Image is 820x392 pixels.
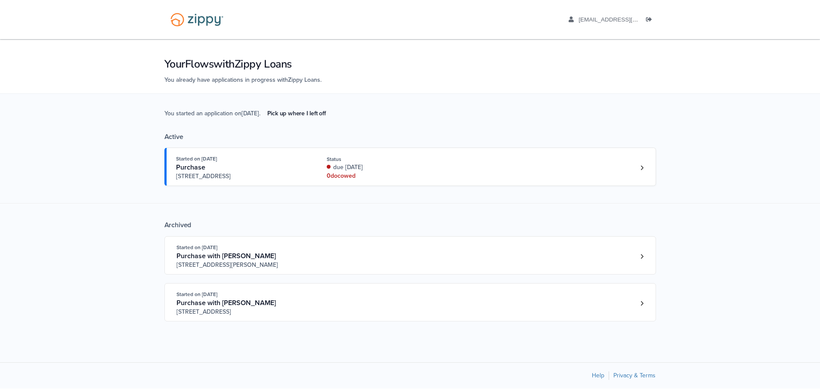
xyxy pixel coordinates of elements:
a: Help [592,372,604,379]
a: edit profile [569,16,678,25]
a: Privacy & Terms [613,372,656,379]
a: Open loan 4238297 [164,236,656,275]
span: Started on [DATE] [176,244,217,250]
a: Loan number 4238297 [636,250,649,263]
a: Open loan 4256548 [164,148,656,186]
div: 0 doc owed [327,172,442,180]
span: You already have applications in progress with Zippy Loans . [164,76,322,83]
div: Status [327,155,442,163]
span: Started on [DATE] [176,156,217,162]
img: Logo [165,9,229,31]
a: Loan number 4256548 [636,161,649,174]
span: You started an application on [DATE] . [164,109,333,133]
span: Purchase [176,163,205,172]
span: sphawes1@gmail.com [579,16,677,23]
span: Started on [DATE] [176,291,217,297]
h1: Your Flows with Zippy Loans [164,57,656,71]
div: due [DATE] [327,163,442,172]
span: Purchase with [PERSON_NAME] [176,252,276,260]
span: [STREET_ADDRESS] [176,172,307,181]
span: [STREET_ADDRESS][PERSON_NAME] [176,261,308,269]
a: Pick up where I left off [260,106,333,120]
div: Active [164,133,656,141]
div: Archived [164,221,656,229]
a: Log out [646,16,656,25]
a: Loan number 4100895 [636,297,649,310]
span: Purchase with [PERSON_NAME] [176,299,276,307]
span: [STREET_ADDRESS] [176,308,308,316]
a: Open loan 4100895 [164,283,656,321]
